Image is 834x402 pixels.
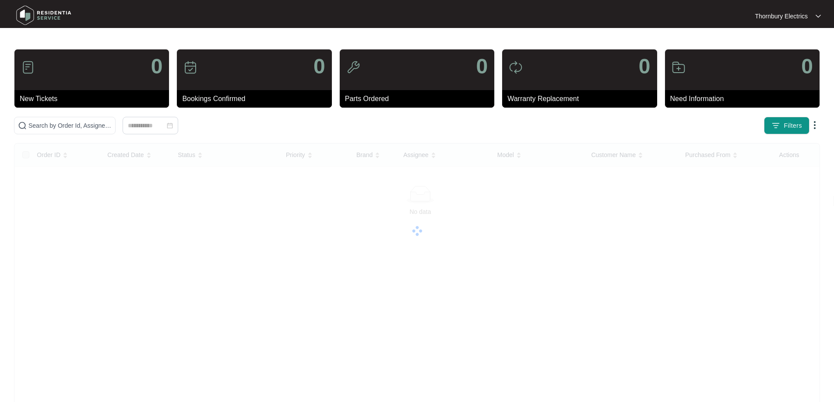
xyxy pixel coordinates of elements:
p: 0 [476,56,488,77]
p: 0 [151,56,163,77]
p: New Tickets [20,94,169,104]
p: 0 [639,56,651,77]
img: filter icon [771,121,780,130]
p: Warranty Replacement [507,94,657,104]
button: filter iconFilters [764,117,809,134]
p: Thornbury Electrics [755,12,808,21]
img: icon [21,60,35,74]
p: Bookings Confirmed [182,94,331,104]
span: Filters [784,121,802,130]
img: dropdown arrow [816,14,821,18]
p: Need Information [670,94,820,104]
img: icon [509,60,523,74]
p: 0 [801,56,813,77]
img: icon [183,60,197,74]
img: icon [346,60,360,74]
img: residentia service logo [13,2,74,28]
p: Parts Ordered [345,94,494,104]
img: icon [672,60,686,74]
img: dropdown arrow [809,120,820,130]
p: 0 [313,56,325,77]
img: search-icon [18,121,27,130]
input: Search by Order Id, Assignee Name, Customer Name, Brand and Model [28,121,112,130]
